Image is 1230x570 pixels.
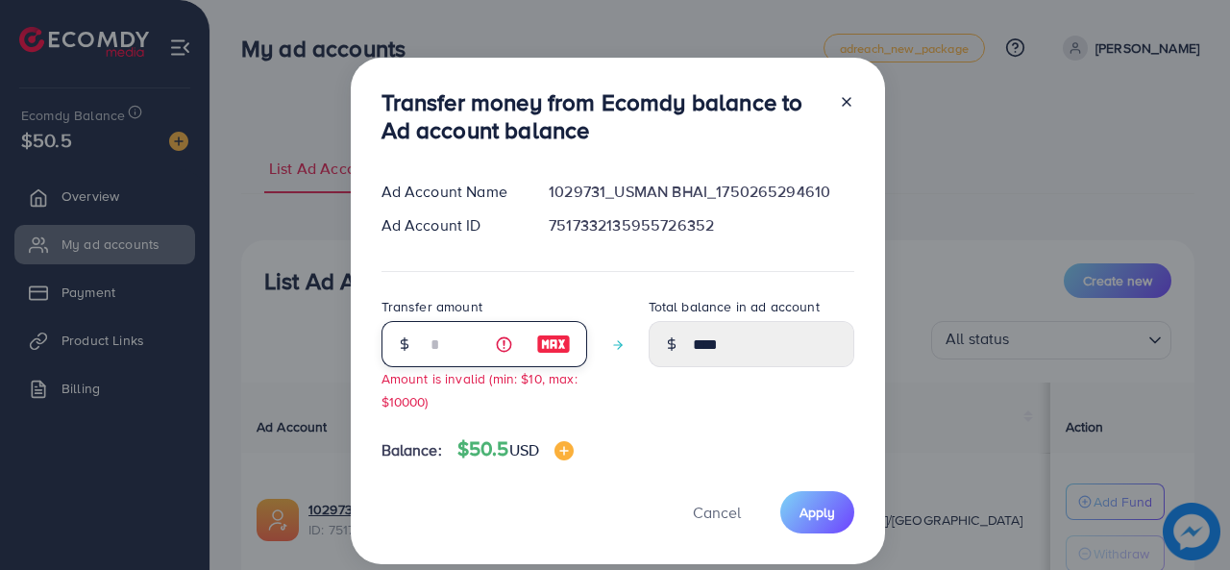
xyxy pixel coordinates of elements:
button: Apply [780,491,854,533]
span: USD [509,439,539,460]
img: image [554,441,574,460]
button: Cancel [669,491,765,533]
div: Ad Account Name [366,181,534,203]
div: Ad Account ID [366,214,534,236]
label: Total balance in ad account [649,297,820,316]
h4: $50.5 [457,437,574,461]
span: Cancel [693,502,741,523]
div: 1029731_USMAN BHAI_1750265294610 [533,181,869,203]
span: Apply [799,503,835,522]
small: Amount is invalid (min: $10, max: $10000) [381,369,578,409]
img: image [536,333,571,356]
label: Transfer amount [381,297,482,316]
div: 7517332135955726352 [533,214,869,236]
h3: Transfer money from Ecomdy balance to Ad account balance [381,88,824,144]
span: Balance: [381,439,442,461]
